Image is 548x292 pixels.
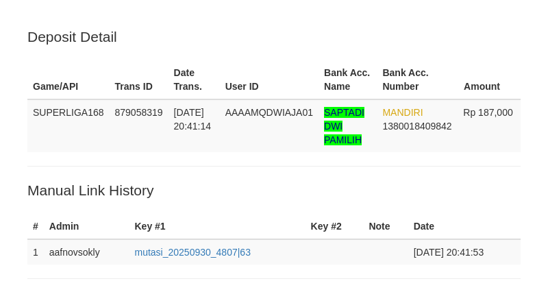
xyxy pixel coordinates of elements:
th: Date Trans. [169,60,220,99]
th: Admin [44,214,129,239]
th: Note [363,214,408,239]
td: 1 [27,239,44,265]
td: aafnovsokly [44,239,129,265]
span: Nama rekening >18 huruf, harap diedit [324,107,364,145]
p: Deposit Detail [27,27,521,47]
th: Date [408,214,521,239]
th: Game/API [27,60,110,99]
p: Manual Link History [27,180,521,200]
th: Trans ID [110,60,169,99]
a: mutasi_20250930_4807|63 [134,247,250,258]
span: AAAAMQDWIAJA01 [225,107,313,118]
th: Bank Acc. Name [319,60,377,99]
td: [DATE] 20:41:53 [408,239,521,265]
td: 879058319 [110,99,169,152]
th: Amount [458,60,521,99]
span: [DATE] 20:41:14 [174,107,212,132]
span: Copy 1380018409842 to clipboard [382,121,451,132]
span: MANDIRI [382,107,423,118]
th: Key #2 [306,214,364,239]
td: SUPERLIGA168 [27,99,110,152]
span: Rp 187,000 [463,107,512,118]
th: # [27,214,44,239]
th: Key #1 [129,214,305,239]
th: User ID [220,60,319,99]
th: Bank Acc. Number [377,60,458,99]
